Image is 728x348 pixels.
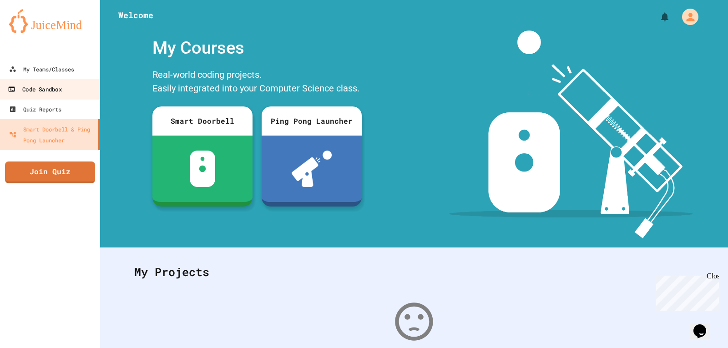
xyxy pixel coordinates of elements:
[148,30,366,66] div: My Courses
[5,161,95,183] a: Join Quiz
[262,106,362,136] div: Ping Pong Launcher
[672,6,701,27] div: My Account
[9,9,91,33] img: logo-orange.svg
[652,272,719,311] iframe: chat widget
[9,124,95,146] div: Smart Doorbell & Ping Pong Launcher
[9,104,61,115] div: Quiz Reports
[8,84,61,95] div: Code Sandbox
[690,312,719,339] iframe: chat widget
[190,151,216,187] img: sdb-white.svg
[4,4,63,58] div: Chat with us now!Close
[449,30,693,238] img: banner-image-my-projects.png
[125,254,703,290] div: My Projects
[9,64,74,75] div: My Teams/Classes
[152,106,253,136] div: Smart Doorbell
[642,9,672,25] div: My Notifications
[148,66,366,100] div: Real-world coding projects. Easily integrated into your Computer Science class.
[292,151,332,187] img: ppl-with-ball.png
